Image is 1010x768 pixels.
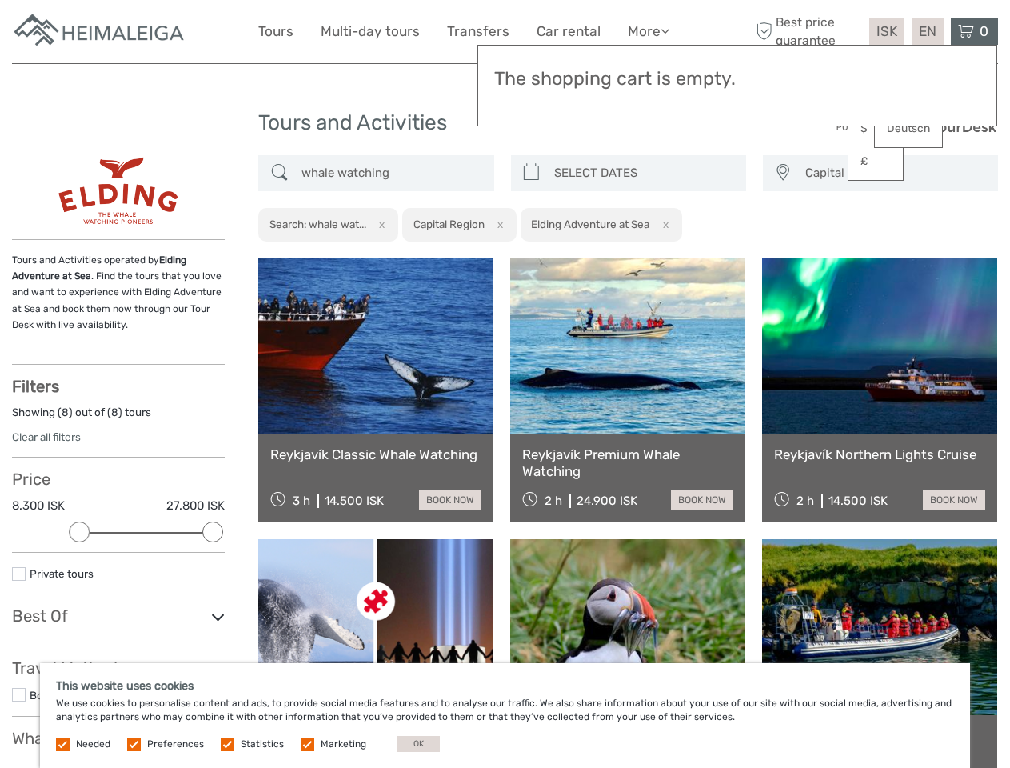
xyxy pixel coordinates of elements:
button: x [487,216,509,233]
button: x [652,216,673,233]
button: x [369,216,390,233]
a: Boat [30,689,53,702]
h2: Elding Adventure at Sea [531,218,649,230]
span: 2 h [796,494,814,508]
label: Preferences [147,738,204,751]
label: 27.800 ISK [166,498,225,514]
span: ISK [876,23,897,39]
strong: Elding Adventure at Sea [12,254,186,282]
p: Tours and Activities operated by . Find the tours that you love and want to experience with Eldin... [12,252,225,334]
label: 8 [62,405,69,420]
h3: Best Of [12,606,225,626]
h3: Travel Method [12,658,225,678]
a: Private tours [30,567,94,580]
h3: The shopping cart is empty. [494,68,980,90]
label: Statistics [241,738,284,751]
a: Reykjavík Premium Whale Watching [522,446,733,479]
a: Clear all filters [12,430,81,443]
button: OK [397,736,440,752]
input: SEARCH [295,159,485,187]
a: Reykjavík Classic Whale Watching [270,446,481,462]
div: Showing ( ) out of ( ) tours [12,405,225,430]
button: Open LiveChat chat widget [184,25,203,44]
span: 2 h [545,494,562,508]
a: £ [848,147,903,176]
span: 0 [977,23,991,39]
p: We're away right now. Please check back later! [22,28,181,41]
a: Tours [258,20,293,43]
a: book now [671,490,733,510]
div: 14.500 ISK [325,494,384,508]
h2: Capital Region [413,218,485,230]
h2: Search: whale wat... [269,218,366,230]
span: Best price guarantee [752,14,865,49]
img: 215-1_logo_thumbnail.png [57,155,179,227]
a: Multi-day tours [321,20,420,43]
h5: This website uses cookies [56,679,954,693]
strong: Filters [12,377,59,396]
h1: Tours and Activities [258,110,752,136]
div: EN [912,18,944,45]
label: Marketing [321,738,366,751]
a: Reykjavík Northern Lights Cruise [774,446,985,462]
label: 8 [111,405,118,420]
a: More [628,20,669,43]
div: We use cookies to personalise content and ads, to provide social media features and to analyse ou... [40,663,970,768]
a: Deutsch [875,114,942,143]
a: Transfers [447,20,509,43]
a: book now [923,490,985,510]
div: 24.900 ISK [577,494,637,508]
label: 8.300 ISK [12,498,65,514]
a: book now [419,490,481,510]
label: Needed [76,738,110,751]
div: 14.500 ISK [828,494,888,508]
img: PurchaseViaTourDesk.png [836,117,998,137]
a: Car rental [537,20,601,43]
span: 3 h [293,494,310,508]
input: SELECT DATES [548,159,738,187]
img: Apartments in Reykjavik [12,12,188,51]
button: Capital Region [798,160,990,186]
h3: Price [12,470,225,489]
a: $ [848,114,903,143]
h3: What do you want to see? [12,729,225,748]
